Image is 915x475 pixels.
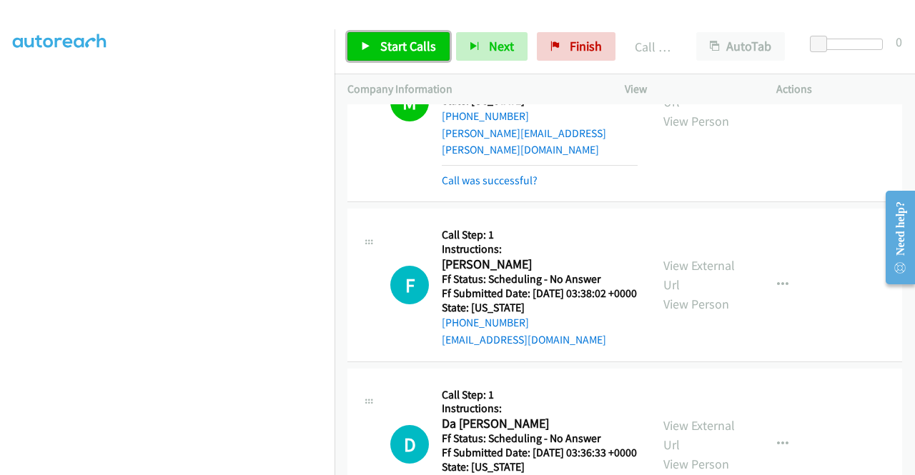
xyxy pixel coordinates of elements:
p: Call Completed [635,37,671,56]
div: 0 [896,32,902,51]
h5: State: [US_STATE] [442,460,637,474]
iframe: Resource Center [874,181,915,294]
a: View Person [663,113,729,129]
h5: Call Step: 1 [442,228,637,242]
a: Start Calls [347,32,450,61]
a: View External Url [663,257,735,293]
p: Company Information [347,81,599,98]
h5: Call Step: 1 [442,388,637,402]
h5: Ff Submitted Date: [DATE] 03:36:33 +0000 [442,446,637,460]
span: Finish [570,38,602,54]
a: View External Url [663,417,735,453]
a: Call was successful? [442,174,538,187]
a: [EMAIL_ADDRESS][DOMAIN_NAME] [442,333,606,346]
h5: Ff Status: Scheduling - No Answer [442,272,637,286]
div: The call is yet to be attempted [390,425,429,464]
a: View Person [663,296,729,312]
p: View [625,81,751,98]
p: Actions [776,81,902,98]
button: Next [456,32,528,61]
div: The call is yet to be attempted [390,266,429,304]
button: AutoTab [696,32,785,61]
span: Next [489,38,514,54]
a: Finish [537,32,615,61]
a: [PHONE_NUMBER] [442,109,529,123]
h1: F [390,266,429,304]
h2: Da [PERSON_NAME] [442,416,633,432]
h5: Ff Submitted Date: [DATE] 03:38:02 +0000 [442,286,637,301]
h5: State: [US_STATE] [442,301,637,315]
h2: [PERSON_NAME] [442,256,633,273]
h5: Instructions: [442,401,637,416]
h5: Instructions: [442,242,637,256]
a: [PERSON_NAME][EMAIL_ADDRESS][PERSON_NAME][DOMAIN_NAME] [442,126,606,157]
h5: Ff Status: Scheduling - No Answer [442,431,637,446]
span: Start Calls [380,38,436,54]
a: [PHONE_NUMBER] [442,316,529,329]
h1: D [390,425,429,464]
a: View Person [663,456,729,472]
